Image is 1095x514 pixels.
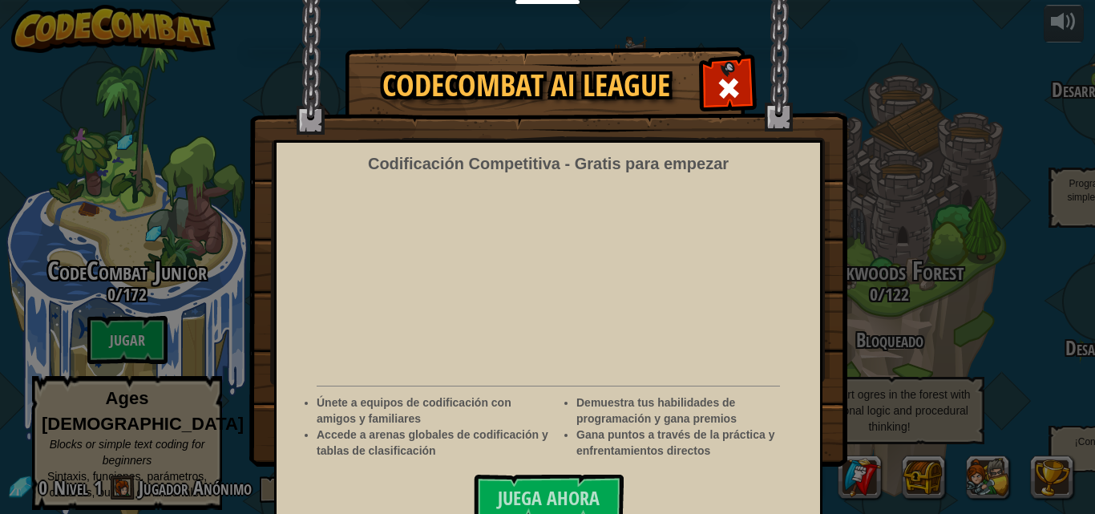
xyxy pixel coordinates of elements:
[498,485,600,511] span: Juega ahora
[576,395,812,427] li: Demuestra tus habilidades de programación y gana premios
[576,427,812,459] li: Gana puntos a través de la práctica y enfrentamientos directos
[317,395,552,427] li: Únete a equipos de codificación con amigos y familiares
[362,69,690,103] h1: CodeCombat AI League
[368,152,729,176] div: Codificación Competitiva - Gratis para empezar
[317,427,552,459] li: Accede a arenas globales de codificación y tablas de clasificación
